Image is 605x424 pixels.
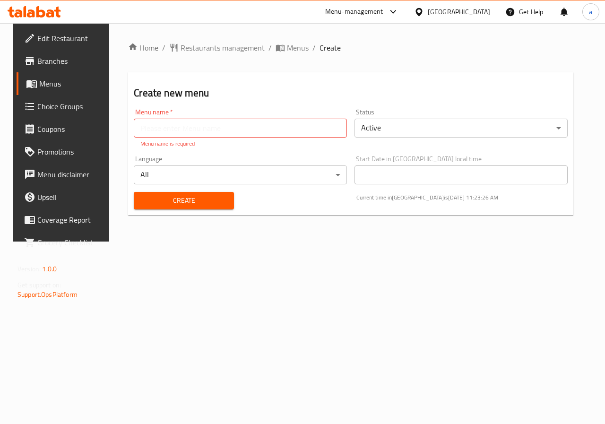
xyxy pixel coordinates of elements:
[134,119,347,138] input: Please enter Menu name
[17,288,78,301] a: Support.OpsPlatform
[17,231,114,254] a: Grocery Checklist
[37,237,106,248] span: Grocery Checklist
[37,123,106,135] span: Coupons
[17,118,114,140] a: Coupons
[37,191,106,203] span: Upsell
[141,195,226,207] span: Create
[276,42,309,53] a: Menus
[42,263,57,275] span: 1.0.0
[17,263,41,275] span: Version:
[17,50,114,72] a: Branches
[17,208,114,231] a: Coverage Report
[17,27,114,50] a: Edit Restaurant
[37,33,106,44] span: Edit Restaurant
[312,42,316,53] li: /
[134,86,568,100] h2: Create new menu
[17,95,114,118] a: Choice Groups
[17,163,114,186] a: Menu disclaimer
[128,42,158,53] a: Home
[325,6,383,17] div: Menu-management
[17,140,114,163] a: Promotions
[39,78,106,89] span: Menus
[17,279,61,291] span: Get support on:
[37,101,106,112] span: Choice Groups
[128,42,573,53] nav: breadcrumb
[140,139,340,148] p: Menu name is required
[17,186,114,208] a: Upsell
[37,169,106,180] span: Menu disclaimer
[134,165,347,184] div: All
[268,42,272,53] li: /
[17,72,114,95] a: Menus
[287,42,309,53] span: Menus
[134,192,233,209] button: Create
[37,214,106,225] span: Coverage Report
[320,42,341,53] span: Create
[37,55,106,67] span: Branches
[169,42,265,53] a: Restaurants management
[37,146,106,157] span: Promotions
[181,42,265,53] span: Restaurants management
[428,7,490,17] div: [GEOGRAPHIC_DATA]
[162,42,165,53] li: /
[356,193,568,202] p: Current time in [GEOGRAPHIC_DATA] is [DATE] 11:23:26 AM
[589,7,592,17] span: a
[354,119,568,138] div: Active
